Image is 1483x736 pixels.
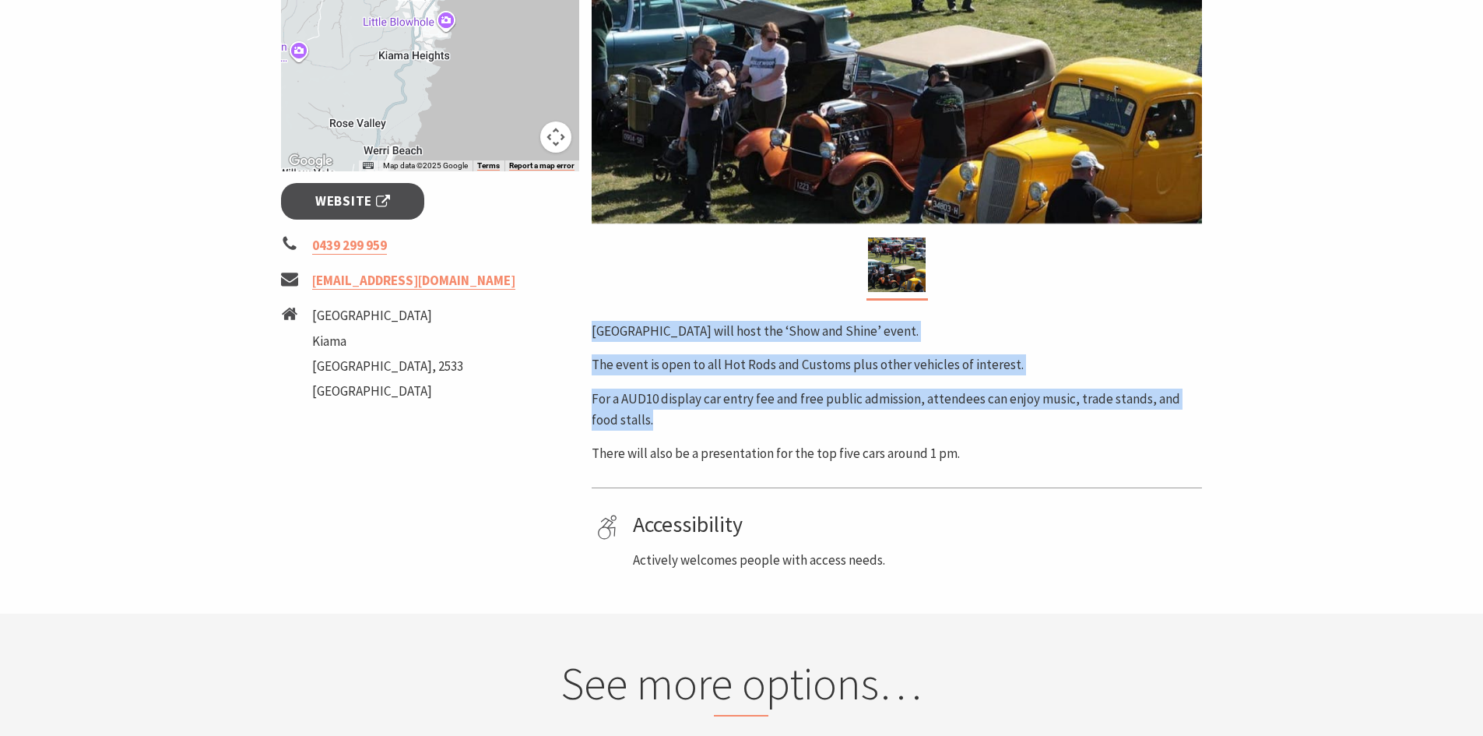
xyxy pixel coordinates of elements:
[312,331,463,352] li: Kiama
[592,389,1202,431] p: For a AUD10 display car entry fee and free public admission, attendees can enjoy music, trade sta...
[285,151,336,171] img: Google
[477,161,500,171] a: Terms (opens in new tab)
[285,151,336,171] a: Open this area in Google Maps (opens a new window)
[592,443,1202,464] p: There will also be a presentation for the top five cars around 1 pm.
[312,272,515,290] a: [EMAIL_ADDRESS][DOMAIN_NAME]
[315,191,390,212] span: Website
[868,238,926,292] img: Hot Rod Run Kiama
[383,161,468,170] span: Map data ©2025 Google
[509,161,575,171] a: Report a map error
[592,321,1202,342] p: [GEOGRAPHIC_DATA] will host the ‘Show and Shine’ event.
[445,657,1038,717] h2: See more options…
[312,381,463,402] li: [GEOGRAPHIC_DATA]
[592,354,1202,375] p: The event is open to all Hot Rods and Customs plus other vehicles of interest.
[312,305,463,326] li: [GEOGRAPHIC_DATA]
[540,121,571,153] button: Map camera controls
[281,183,425,220] a: Website
[312,356,463,377] li: [GEOGRAPHIC_DATA], 2533
[363,160,374,171] button: Keyboard shortcuts
[633,550,1197,571] p: Actively welcomes people with access needs.
[633,512,1197,538] h4: Accessibility
[312,237,387,255] a: 0439 299 959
